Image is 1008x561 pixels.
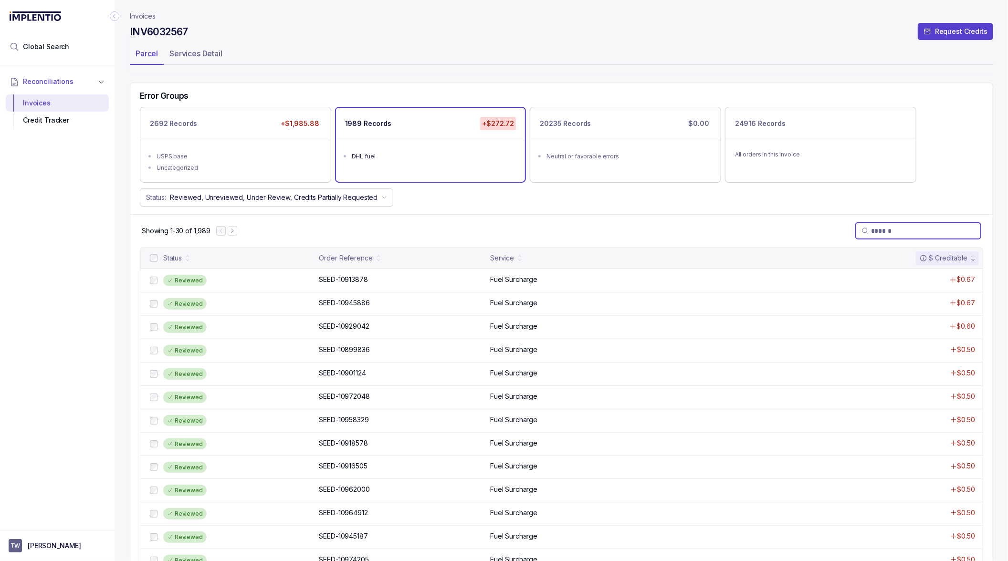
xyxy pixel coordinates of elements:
[163,322,207,333] div: Reviewed
[130,25,188,39] h4: INV6032567
[23,77,73,86] span: Reconciliations
[6,71,109,92] button: Reconciliations
[150,533,157,541] input: checkbox-checkbox
[150,510,157,518] input: checkbox-checkbox
[957,368,975,378] p: $0.50
[130,46,993,65] ul: Tab Group
[490,485,537,494] p: Fuel Surcharge
[319,485,370,494] p: SEED-10962000
[319,322,369,331] p: SEED-10929042
[957,415,975,425] p: $0.50
[169,48,222,59] p: Services Detail
[319,275,368,284] p: SEED-10913878
[150,254,157,262] input: checkbox-checkbox
[319,298,370,308] p: SEED-10945886
[163,462,207,473] div: Reviewed
[150,277,157,284] input: checkbox-checkbox
[146,193,166,202] p: Status:
[490,322,537,331] p: Fuel Surcharge
[163,392,207,403] div: Reviewed
[9,539,22,552] span: User initials
[490,415,537,425] p: Fuel Surcharge
[150,417,157,425] input: checkbox-checkbox
[490,253,514,263] div: Service
[150,323,157,331] input: checkbox-checkbox
[150,394,157,401] input: checkbox-checkbox
[150,119,197,128] p: 2692 Records
[490,508,537,518] p: Fuel Surcharge
[163,253,182,263] div: Status
[9,539,106,552] button: User initials[PERSON_NAME]
[546,152,710,161] div: Neutral or favorable errors
[150,463,157,471] input: checkbox-checkbox
[279,117,321,130] p: +$1,985.88
[23,42,69,52] span: Global Search
[6,93,109,131] div: Reconciliations
[957,438,975,448] p: $0.50
[957,322,975,331] p: $0.60
[13,94,101,112] div: Invoices
[319,508,368,518] p: SEED-10964912
[935,27,987,36] p: Request Credits
[163,275,207,286] div: Reviewed
[319,345,370,354] p: SEED-10899836
[150,347,157,354] input: checkbox-checkbox
[957,508,975,518] p: $0.50
[490,438,537,448] p: Fuel Surcharge
[490,461,537,471] p: Fuel Surcharge
[163,438,207,450] div: Reviewed
[150,370,157,378] input: checkbox-checkbox
[170,193,378,202] p: Reviewed, Unreviewed, Under Review, Credits Partially Requested
[490,531,537,541] p: Fuel Surcharge
[109,10,120,22] div: Collapse Icon
[957,392,975,401] p: $0.50
[164,46,228,65] li: Tab Services Detail
[490,298,537,308] p: Fuel Surcharge
[480,117,516,130] p: +$272.72
[540,119,591,128] p: 20235 Records
[490,345,537,354] p: Fuel Surcharge
[319,253,373,263] div: Order Reference
[920,253,967,263] div: $ Creditable
[28,541,81,551] p: [PERSON_NAME]
[142,226,210,236] p: Showing 1-30 of 1,989
[163,298,207,310] div: Reviewed
[957,345,975,354] p: $0.50
[957,485,975,494] p: $0.50
[130,46,164,65] li: Tab Parcel
[157,152,320,161] div: USPS base
[142,226,210,236] div: Remaining page entries
[163,485,207,496] div: Reviewed
[957,298,975,308] p: $0.67
[157,163,320,173] div: Uncategorized
[130,11,156,21] a: Invoices
[319,461,367,471] p: SEED-10916505
[228,226,237,236] button: Next Page
[687,117,711,130] p: $0.00
[957,275,975,284] p: $0.67
[957,461,975,471] p: $0.50
[735,119,786,128] p: 24916 Records
[136,48,158,59] p: Parcel
[957,531,975,541] p: $0.50
[140,188,393,207] button: Status:Reviewed, Unreviewed, Under Review, Credits Partially Requested
[490,368,537,378] p: Fuel Surcharge
[163,345,207,356] div: Reviewed
[13,112,101,129] div: Credit Tracker
[150,440,157,448] input: checkbox-checkbox
[319,392,370,401] p: SEED-10972048
[163,508,207,519] div: Reviewed
[319,368,366,378] p: SEED-10901124
[163,415,207,426] div: Reviewed
[918,23,993,40] button: Request Credits
[319,438,368,448] p: SEED-10918578
[352,152,515,161] div: DHL fuel
[735,150,906,159] p: All orders in this invoice
[140,91,189,101] h5: Error Groups
[163,531,207,543] div: Reviewed
[163,368,207,380] div: Reviewed
[130,11,156,21] nav: breadcrumb
[319,531,368,541] p: SEED-10945187
[150,300,157,308] input: checkbox-checkbox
